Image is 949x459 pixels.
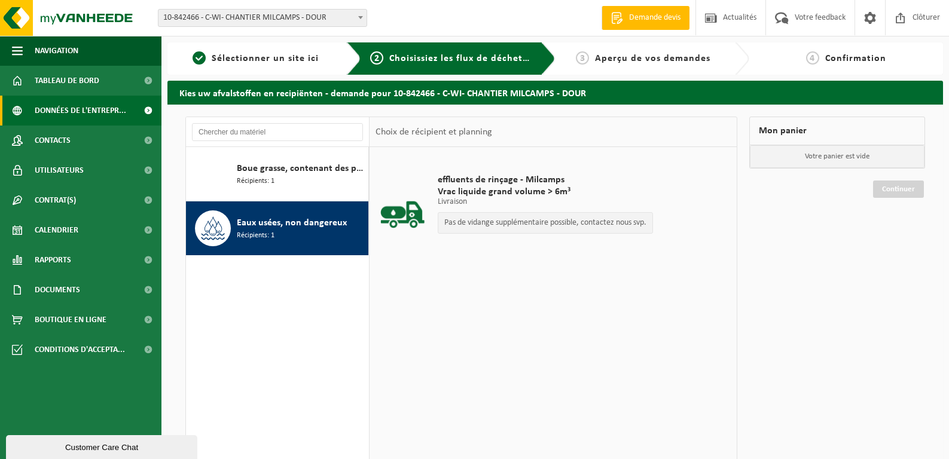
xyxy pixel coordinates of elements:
[212,54,319,63] span: Sélectionner un site ici
[35,155,84,185] span: Utilisateurs
[750,145,924,168] p: Votre panier est vide
[438,198,653,206] p: Livraison
[167,81,943,104] h2: Kies uw afvalstoffen en recipiënten - demande pour 10-842466 - C-WI- CHANTIER MILCAMPS - DOUR
[35,185,76,215] span: Contrat(s)
[186,147,369,201] button: Boue grasse, contenant des produits d'origine animale, catégorie 3 (agriculture, distribution, in...
[35,36,78,66] span: Navigation
[626,12,683,24] span: Demande devis
[173,51,337,66] a: 1Sélectionner un site ici
[6,433,200,459] iframe: chat widget
[192,123,363,141] input: Chercher du matériel
[438,174,653,186] span: effluents de rinçage - Milcamps
[576,51,589,65] span: 3
[237,176,274,187] span: Récipients: 1
[438,186,653,198] span: Vrac liquide grand volume > 6m³
[35,215,78,245] span: Calendrier
[825,54,886,63] span: Confirmation
[35,305,106,335] span: Boutique en ligne
[806,51,819,65] span: 4
[749,117,925,145] div: Mon panier
[389,54,588,63] span: Choisissiez les flux de déchets et récipients
[158,9,367,27] span: 10-842466 - C-WI- CHANTIER MILCAMPS - DOUR
[602,6,689,30] a: Demande devis
[35,66,99,96] span: Tableau de bord
[193,51,206,65] span: 1
[444,219,646,227] p: Pas de vidange supplémentaire possible, contactez nous svp.
[35,245,71,275] span: Rapports
[35,275,80,305] span: Documents
[237,216,347,230] span: Eaux usées, non dangereux
[237,230,274,241] span: Récipients: 1
[595,54,710,63] span: Aperçu de vos demandes
[186,201,369,255] button: Eaux usées, non dangereux Récipients: 1
[237,161,365,176] span: Boue grasse, contenant des produits d'origine animale, catégorie 3 (agriculture, distribution, in...
[370,51,383,65] span: 2
[370,117,498,147] div: Choix de récipient et planning
[873,180,924,198] a: Continuer
[35,96,126,126] span: Données de l'entrepr...
[35,335,125,365] span: Conditions d'accepta...
[158,10,367,26] span: 10-842466 - C-WI- CHANTIER MILCAMPS - DOUR
[35,126,71,155] span: Contacts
